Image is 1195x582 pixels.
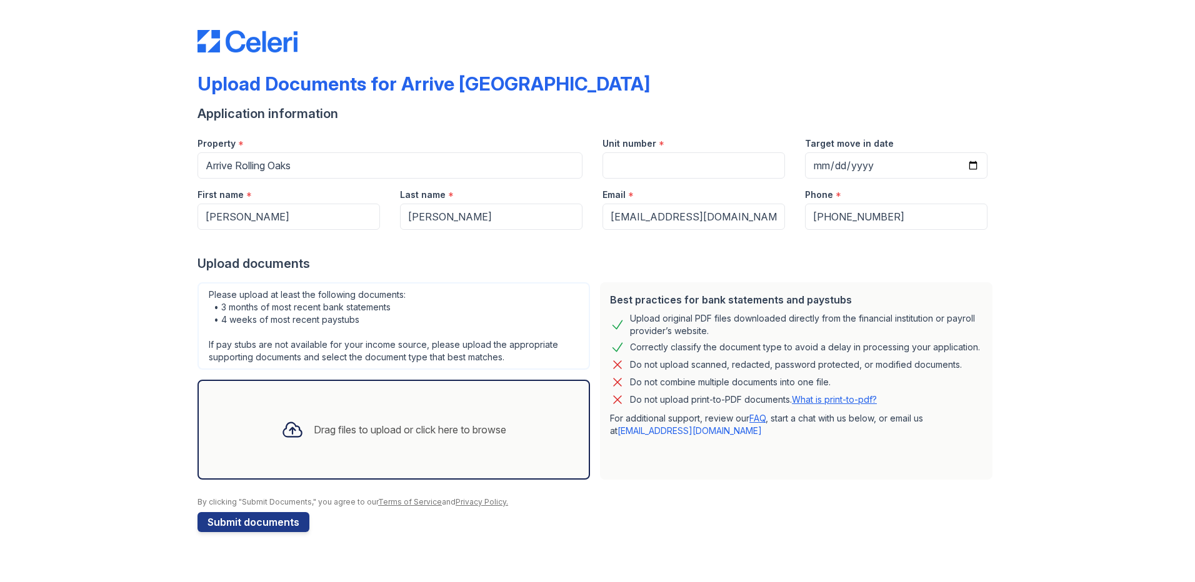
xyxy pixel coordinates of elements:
[792,394,877,405] a: What is print-to-pdf?
[630,393,877,406] p: Do not upload print-to-PDF documents.
[197,105,997,122] div: Application information
[378,497,442,506] a: Terms of Service
[610,292,982,307] div: Best practices for bank statements and paystubs
[602,137,656,150] label: Unit number
[400,189,446,201] label: Last name
[456,497,508,506] a: Privacy Policy.
[197,72,650,95] div: Upload Documents for Arrive [GEOGRAPHIC_DATA]
[630,357,962,372] div: Do not upload scanned, redacted, password protected, or modified documents.
[805,137,894,150] label: Target move in date
[197,30,297,52] img: CE_Logo_Blue-a8612792a0a2168367f1c8372b55b34899dd931a85d93a1a3d3e32e68fde9ad4.png
[630,375,831,390] div: Do not combine multiple documents into one file.
[314,422,506,437] div: Drag files to upload or click here to browse
[197,512,309,532] button: Submit documents
[197,137,236,150] label: Property
[197,255,997,272] div: Upload documents
[197,282,590,370] div: Please upload at least the following documents: • 3 months of most recent bank statements • 4 wee...
[602,189,626,201] label: Email
[749,413,766,423] a: FAQ
[610,412,982,437] p: For additional support, review our , start a chat with us below, or email us at
[630,340,980,355] div: Correctly classify the document type to avoid a delay in processing your application.
[197,189,244,201] label: First name
[805,189,833,201] label: Phone
[617,425,762,436] a: [EMAIL_ADDRESS][DOMAIN_NAME]
[197,497,997,507] div: By clicking "Submit Documents," you agree to our and
[630,312,982,337] div: Upload original PDF files downloaded directly from the financial institution or payroll provider’...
